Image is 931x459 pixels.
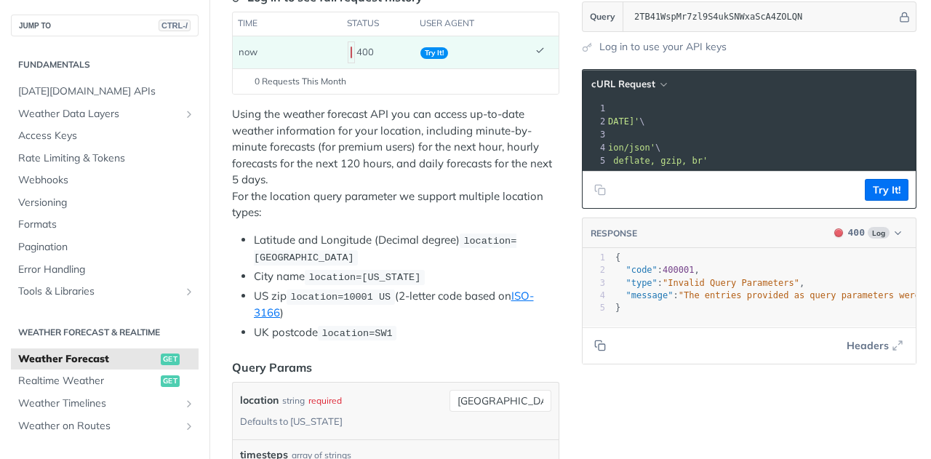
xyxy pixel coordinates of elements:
span: Realtime Weather [18,374,157,388]
p: Using the weather forecast API you can access up-to-date weather information for your location, i... [232,106,559,221]
div: required [308,390,342,411]
span: location=[US_STATE] [308,272,420,283]
span: Formats [18,217,195,232]
span: Try It! [420,47,448,59]
span: "code" [626,265,657,275]
a: Weather on RoutesShow subpages for Weather on Routes [11,415,199,437]
span: "Invalid Query Parameters" [663,278,799,288]
span: Weather Forecast [18,352,157,367]
span: CTRL-/ [159,20,191,31]
button: Show subpages for Weather on Routes [183,420,195,432]
span: Versioning [18,196,195,210]
span: Error Handling [18,263,195,277]
span: 400 [848,227,865,238]
span: location=10001 US [290,292,391,303]
div: 3 [583,128,607,141]
div: 1 [583,252,605,264]
li: City name [254,268,559,285]
span: location=SW1 [321,328,392,339]
a: Weather TimelinesShow subpages for Weather Timelines [11,393,199,415]
span: Headers [847,338,889,354]
label: location [240,390,279,411]
span: { [615,252,620,263]
li: US zip (2-letter code based on ) [254,288,559,322]
span: Pagination [18,240,195,255]
span: Access Keys [18,129,195,143]
div: 5 [583,302,605,314]
div: 4 [583,141,607,154]
a: Tools & LibrariesShow subpages for Tools & Libraries [11,281,199,303]
a: Formats [11,214,199,236]
th: time [233,12,342,36]
button: Query [583,2,623,31]
button: Hide [897,9,912,24]
span: "type" [626,278,657,288]
button: 400400Log [827,225,908,240]
span: "message" [626,290,673,300]
button: Try It! [865,179,908,201]
a: Weather Forecastget [11,348,199,370]
span: 400001 [663,265,694,275]
span: 400 [351,47,352,58]
div: 4 [583,290,605,302]
div: 2 [583,264,605,276]
div: 400 [348,40,409,65]
span: Weather Data Layers [18,107,180,121]
th: status [342,12,415,36]
h2: Fundamentals [11,58,199,71]
div: 1 [583,102,607,115]
li: UK postcode [254,324,559,341]
a: Pagination [11,236,199,258]
span: } [615,303,620,313]
a: Weather Data LayersShow subpages for Weather Data Layers [11,103,199,125]
span: get [161,354,180,365]
a: Rate Limiting & Tokens [11,148,199,169]
div: 3 [583,277,605,290]
div: Defaults to [US_STATE] [240,411,343,432]
button: Show subpages for Weather Data Layers [183,108,195,120]
div: string [282,390,305,411]
button: cURL Request [586,77,671,92]
h2: Weather Forecast & realtime [11,326,199,339]
span: now [239,46,257,57]
button: Show subpages for Tools & Libraries [183,286,195,298]
span: : , [615,278,804,288]
span: Query [590,10,615,23]
a: Realtime Weatherget [11,370,199,392]
a: Access Keys [11,125,199,147]
button: Copy to clipboard [590,179,610,201]
span: 0 Requests This Month [255,75,346,88]
span: Tools & Libraries [18,284,180,299]
a: Versioning [11,192,199,214]
button: Headers [839,335,908,356]
button: Copy to clipboard [590,335,610,356]
span: Log [868,227,890,239]
a: Error Handling [11,259,199,281]
span: 'accept-encoding: deflate, gzip, br' [519,156,708,166]
span: Weather on Routes [18,419,180,434]
span: : , [615,265,700,275]
a: Log in to use your API keys [599,39,727,55]
button: RESPONSE [590,226,638,241]
span: 400 [834,228,843,237]
li: Latitude and Longitude (Decimal degree) [254,232,559,266]
span: Rate Limiting & Tokens [18,151,195,166]
a: [DATE][DOMAIN_NAME] APIs [11,81,199,103]
span: Webhooks [18,173,195,188]
div: 2 [583,115,607,128]
span: [DATE][DOMAIN_NAME] APIs [18,84,195,99]
button: JUMP TOCTRL-/ [11,15,199,36]
span: cURL Request [591,78,655,90]
button: Show subpages for Weather Timelines [183,398,195,410]
div: Query Params [232,359,312,376]
input: apikey [627,2,897,31]
th: user agent [415,12,530,36]
div: 5 [583,154,607,167]
span: get [161,375,180,387]
span: Weather Timelines [18,396,180,411]
a: Webhooks [11,169,199,191]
